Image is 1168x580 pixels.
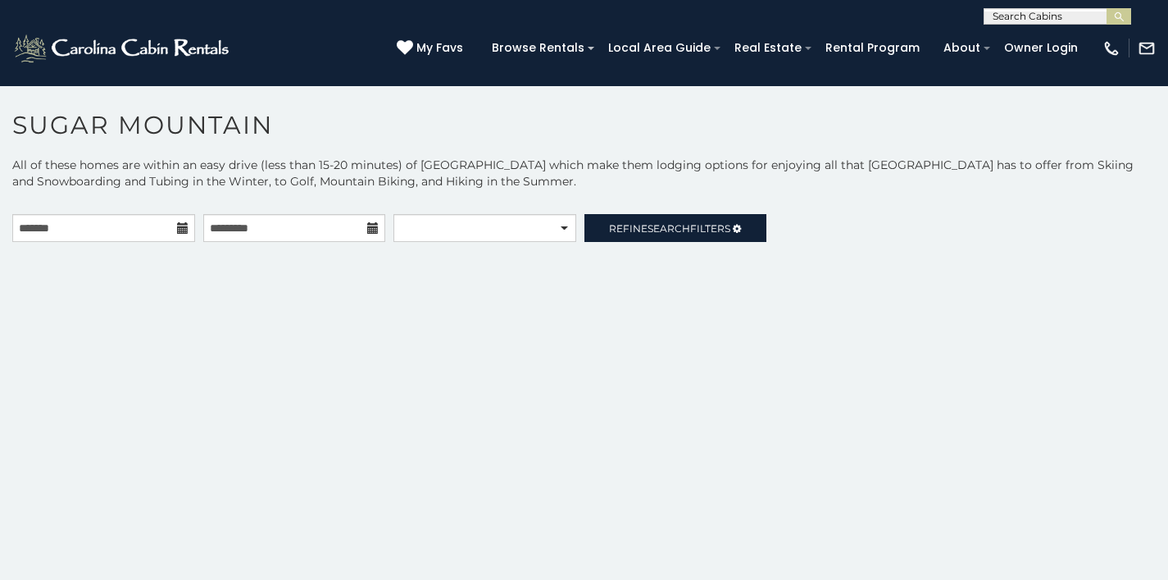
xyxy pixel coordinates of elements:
[397,39,467,57] a: My Favs
[416,39,463,57] span: My Favs
[996,35,1086,61] a: Owner Login
[584,214,767,242] a: RefineSearchFilters
[935,35,988,61] a: About
[726,35,810,61] a: Real Estate
[1102,39,1120,57] img: phone-regular-white.png
[484,35,593,61] a: Browse Rentals
[817,35,928,61] a: Rental Program
[600,35,719,61] a: Local Area Guide
[609,222,730,235] span: Refine Filters
[12,32,234,65] img: White-1-2.png
[648,222,690,235] span: Search
[1138,39,1156,57] img: mail-regular-white.png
